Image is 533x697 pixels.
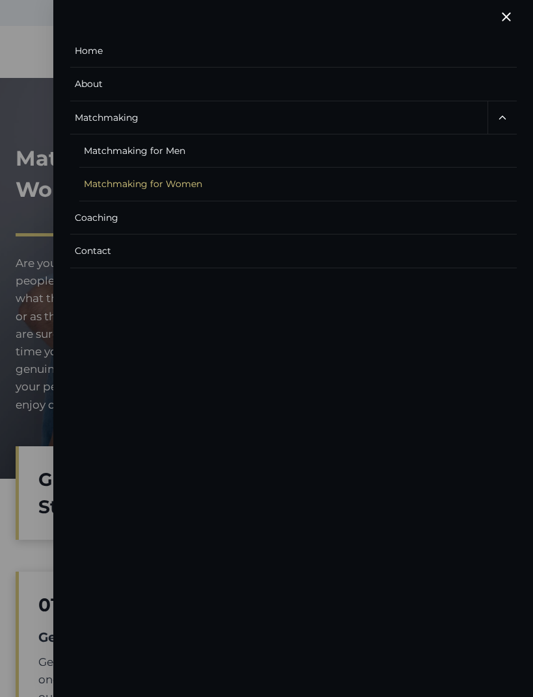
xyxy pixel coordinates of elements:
[70,234,517,268] a: Contact
[79,168,517,201] a: Matchmaking for Women
[70,68,517,101] a: About
[70,34,517,268] nav: Primary Mobile Navigation
[70,201,517,234] a: Coaching
[79,134,517,168] a: Matchmaking for Men
[70,101,488,134] a: Matchmaking
[70,34,517,68] a: Home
